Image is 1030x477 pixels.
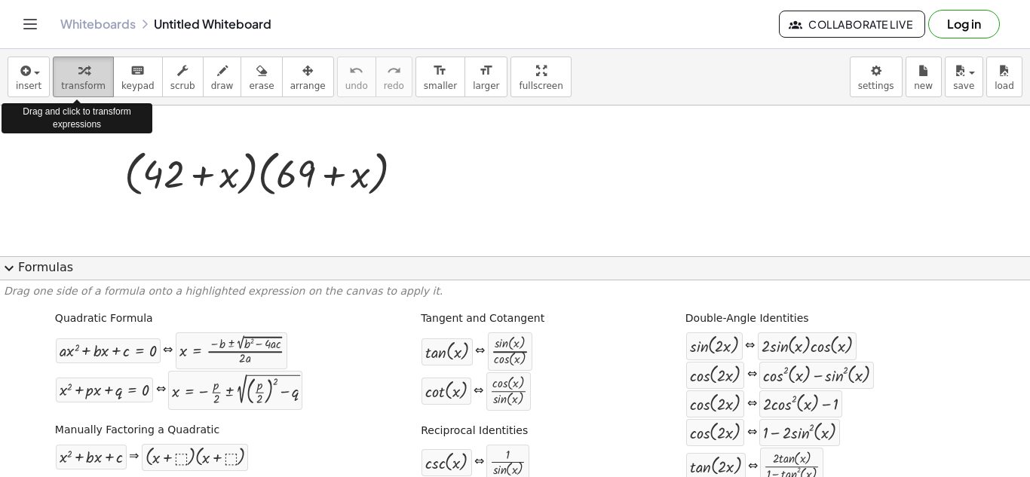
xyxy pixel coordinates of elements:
button: transform [53,57,114,97]
div: ⇔ [747,424,757,442]
span: fullscreen [519,81,563,91]
button: new [906,57,942,97]
i: redo [387,62,401,80]
button: redoredo [376,57,412,97]
button: draw [203,57,242,97]
div: ⇔ [474,383,483,400]
span: larger [473,81,499,91]
div: Drag and click to transform expressions [2,103,152,133]
div: ⇔ [475,343,485,360]
button: keyboardkeypad [113,57,163,97]
div: ⇔ [474,454,484,471]
label: Quadratic Formula [55,311,153,326]
span: new [914,81,933,91]
span: arrange [290,81,326,91]
span: smaller [424,81,457,91]
button: undoundo [337,57,376,97]
span: Collaborate Live [792,17,912,31]
span: draw [211,81,234,91]
div: ⇔ [745,338,755,355]
button: save [945,57,983,97]
i: undo [349,62,363,80]
span: undo [345,81,368,91]
label: Reciprocal Identities [421,423,528,439]
span: save [953,81,974,91]
button: settings [850,57,903,97]
button: Collaborate Live [779,11,925,38]
button: insert [8,57,50,97]
span: redo [384,81,404,91]
div: ⇔ [748,458,758,475]
button: load [986,57,1022,97]
i: keyboard [130,62,145,80]
button: format_sizesmaller [415,57,465,97]
button: fullscreen [510,57,571,97]
label: Double-Angle Identities [685,311,809,326]
span: erase [249,81,274,91]
span: keypad [121,81,155,91]
span: load [995,81,1014,91]
button: scrub [162,57,204,97]
p: Drag one side of a formula onto a highlighted expression on the canvas to apply it. [4,284,1026,299]
div: ⇒ [129,448,139,466]
label: Manually Factoring a Quadratic [55,423,219,438]
div: ⇔ [747,396,757,413]
span: transform [61,81,106,91]
i: format_size [479,62,493,80]
i: format_size [433,62,447,80]
button: arrange [282,57,334,97]
button: Toggle navigation [18,12,42,36]
div: ⇔ [163,342,173,359]
span: insert [16,81,41,91]
a: Whiteboards [60,17,136,32]
button: format_sizelarger [464,57,507,97]
label: Tangent and Cotangent [421,311,544,326]
div: ⇔ [156,381,166,399]
button: Log in [928,10,1000,38]
span: scrub [170,81,195,91]
span: settings [858,81,894,91]
button: erase [241,57,282,97]
div: ⇔ [747,366,757,384]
